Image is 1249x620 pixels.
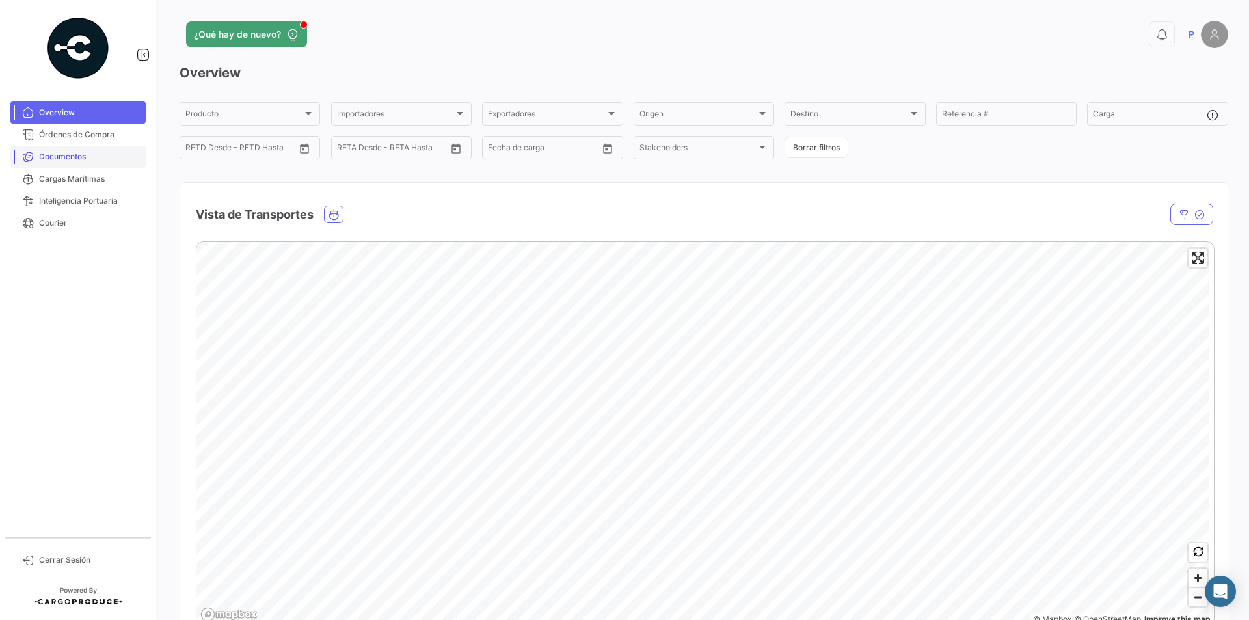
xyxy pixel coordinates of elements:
[790,111,907,120] span: Destino
[39,173,141,185] span: Cargas Marítimas
[1189,587,1207,606] button: Zoom out
[196,206,314,224] h4: Vista de Transportes
[488,111,605,120] span: Exportadores
[39,129,141,141] span: Órdenes de Compra
[1189,569,1207,587] button: Zoom in
[488,145,511,154] input: Desde
[10,212,146,234] a: Courier
[180,64,1228,82] h3: Overview
[39,195,141,207] span: Inteligencia Portuaria
[1189,588,1207,606] span: Zoom out
[598,139,617,158] button: Open calendar
[39,151,141,163] span: Documentos
[337,111,454,120] span: Importadores
[639,145,757,154] span: Stakeholders
[46,16,111,81] img: powered-by.png
[1189,249,1207,267] button: Enter fullscreen
[1189,28,1194,41] span: P
[337,145,360,154] input: Desde
[639,111,757,120] span: Origen
[218,145,270,154] input: Hasta
[10,190,146,212] a: Inteligencia Portuaria
[10,124,146,146] a: Órdenes de Compra
[325,206,343,222] button: Ocean
[520,145,572,154] input: Hasta
[295,139,314,158] button: Open calendar
[1201,21,1228,48] img: placeholder-user.png
[186,21,307,47] button: ¿Qué hay de nuevo?
[10,146,146,168] a: Documentos
[446,139,466,158] button: Open calendar
[369,145,422,154] input: Hasta
[185,111,302,120] span: Producto
[39,107,141,118] span: Overview
[194,28,281,41] span: ¿Qué hay de nuevo?
[785,137,848,158] button: Borrar filtros
[39,554,141,566] span: Cerrar Sesión
[10,101,146,124] a: Overview
[185,145,209,154] input: Desde
[39,217,141,229] span: Courier
[10,168,146,190] a: Cargas Marítimas
[1205,576,1236,607] div: Abrir Intercom Messenger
